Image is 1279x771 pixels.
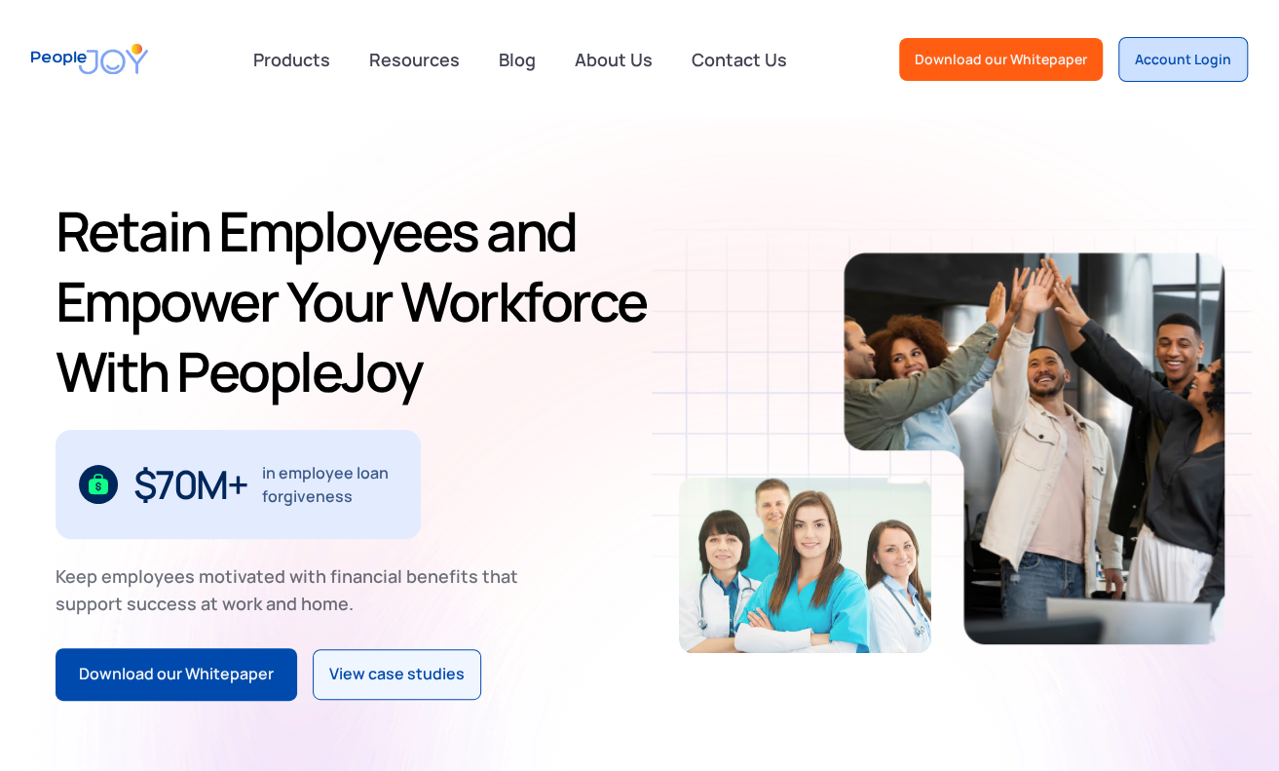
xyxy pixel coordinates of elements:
[133,469,247,500] div: $70M+
[899,38,1103,81] a: Download our Whitepaper
[844,252,1224,644] img: Retain-Employees-PeopleJoy
[56,648,297,701] a: Download our Whitepaper
[357,38,471,81] a: Resources
[329,662,465,687] div: View case studies
[563,38,664,81] a: About Us
[487,38,547,81] a: Blog
[1118,37,1248,82] a: Account Login
[680,38,799,81] a: Contact Us
[1135,50,1231,69] div: Account Login
[313,649,481,700] a: View case studies
[679,479,931,654] img: Retain-Employees-PeopleJoy
[262,461,397,508] div: in employee loan forgiveness
[242,40,342,79] div: Products
[56,430,421,539] div: 1 / 3
[915,50,1087,69] div: Download our Whitepaper
[79,662,274,687] div: Download our Whitepaper
[56,562,535,617] div: Keep employees motivated with financial benefits that support success at work and home.
[56,196,663,406] h1: Retain Employees and Empower Your Workforce With PeopleJoy
[31,31,148,87] a: home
